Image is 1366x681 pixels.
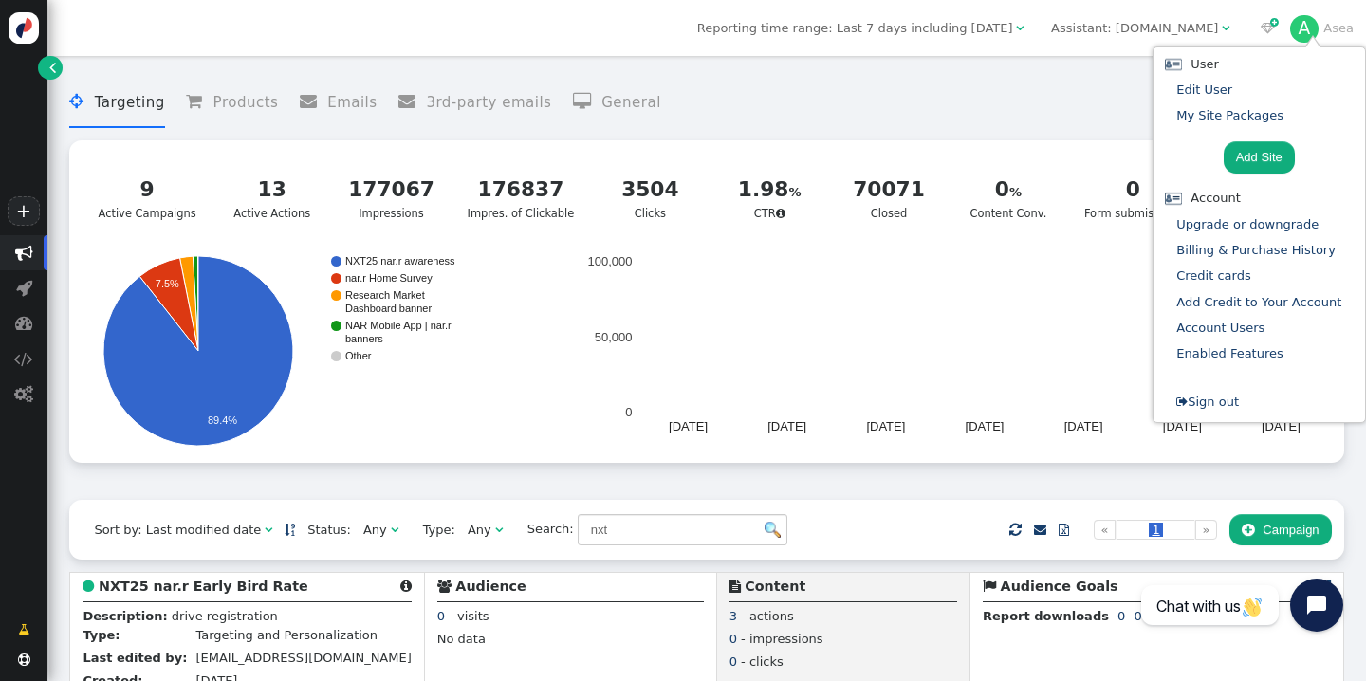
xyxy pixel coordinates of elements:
text: 0 [626,405,633,419]
div: CTR [726,175,813,222]
a:  [285,523,295,537]
a:  [6,614,42,646]
span:  [1261,22,1275,34]
span: 1 [1149,523,1162,537]
span:  [1242,523,1254,537]
svg: A chart. [581,256,1331,446]
div: 3504 [607,175,694,206]
img: icon_search.png [765,522,781,538]
a: Upgrade or downgrade [1176,217,1319,231]
div: Form submissions [1084,175,1182,222]
div: Content Conv. [965,175,1052,222]
a: Sign out [1176,395,1239,409]
b: Description: [83,609,167,623]
span:  [437,580,452,593]
div: Clicks [607,175,694,222]
a: 3504Clicks [596,164,704,233]
span: - impressions [741,632,823,646]
text: 7.5% [156,278,179,289]
span:  [1016,22,1024,34]
div: A [1290,15,1319,44]
span:  [729,580,741,593]
a: Add Credit to Your Account [1176,295,1341,309]
span: Type: [411,521,455,540]
a: Enabled Features [1176,346,1283,360]
span: 0 [1117,609,1125,623]
span: [EMAIL_ADDRESS][DOMAIN_NAME] [195,651,411,665]
svg: A chart. [82,256,581,446]
li: General [573,78,661,128]
button: Campaign [1229,514,1332,546]
span:  [776,208,785,219]
text: banners [345,333,383,344]
div: Assistant: [DOMAIN_NAME] [1051,19,1218,38]
span:  [1009,519,1022,541]
div: 0 [1084,175,1182,206]
img: logo-icon.svg [9,12,40,44]
text: [DATE] [669,419,708,433]
span:  [1318,580,1331,593]
span: 0 [729,632,737,646]
a:  [1046,514,1081,546]
a: 9Active Campaigns [87,164,207,233]
a: « [1094,520,1116,541]
a: 177067Impressions [337,164,445,233]
b: NXT25 nar.r Early Bird Rate [99,579,308,594]
span:  [495,524,503,536]
li: 3rd-party emails [398,78,551,128]
span: Status: [295,521,351,540]
b: Report downloads [983,609,1109,623]
text: nar.r Home Survey [345,272,433,284]
a: Credit cards [1176,268,1250,283]
a: 176837Impres. of Clickable [456,164,585,233]
text: NXT25 nar.r awareness [345,255,455,267]
a: Edit User [1176,83,1232,97]
span: 0 [1134,609,1141,623]
span:  [18,653,30,666]
b: Content [745,579,805,594]
text: NAR Mobile App | nar.r [345,320,452,331]
span:  [14,350,33,368]
li: Products [186,78,278,128]
div: Active Campaigns [99,175,196,222]
a:  [1318,579,1331,594]
span:  [1059,524,1069,536]
span:  [400,580,412,593]
span: drive registration [172,609,278,623]
a: » [1195,520,1217,541]
span:  [186,93,212,110]
span:  [573,93,601,110]
text: [DATE] [768,419,807,433]
a: + [8,196,40,226]
text: Dashboard banner [345,303,432,314]
input: Find in name/description/rules [578,514,787,546]
span: Targeting and Personalization [195,628,378,642]
span:  [14,385,33,403]
span:  [300,93,327,110]
div: Account [1160,189,1357,208]
div: 0 [965,175,1052,206]
b: Audience Goals [1001,579,1118,594]
text: Research Market [345,289,425,301]
span:  [69,93,94,110]
div: Impressions [348,175,435,222]
div: Impres. of Clickable [468,175,575,222]
a: Account Users [1176,321,1264,335]
text: Other [345,350,372,361]
span:  [83,580,94,593]
div: Any [468,521,491,540]
span: - clicks [741,654,784,669]
span: 0 [437,609,445,623]
span:  [18,620,29,639]
text: 100,000 [588,254,633,268]
span:  [15,244,33,262]
text: [DATE] [1064,419,1103,433]
div: 1.98 [726,175,813,206]
div: 13 [229,175,316,206]
span:  [1222,22,1229,34]
span:  [16,279,32,297]
div: Closed [845,175,932,222]
div: Sort by: Last modified date [94,521,261,540]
